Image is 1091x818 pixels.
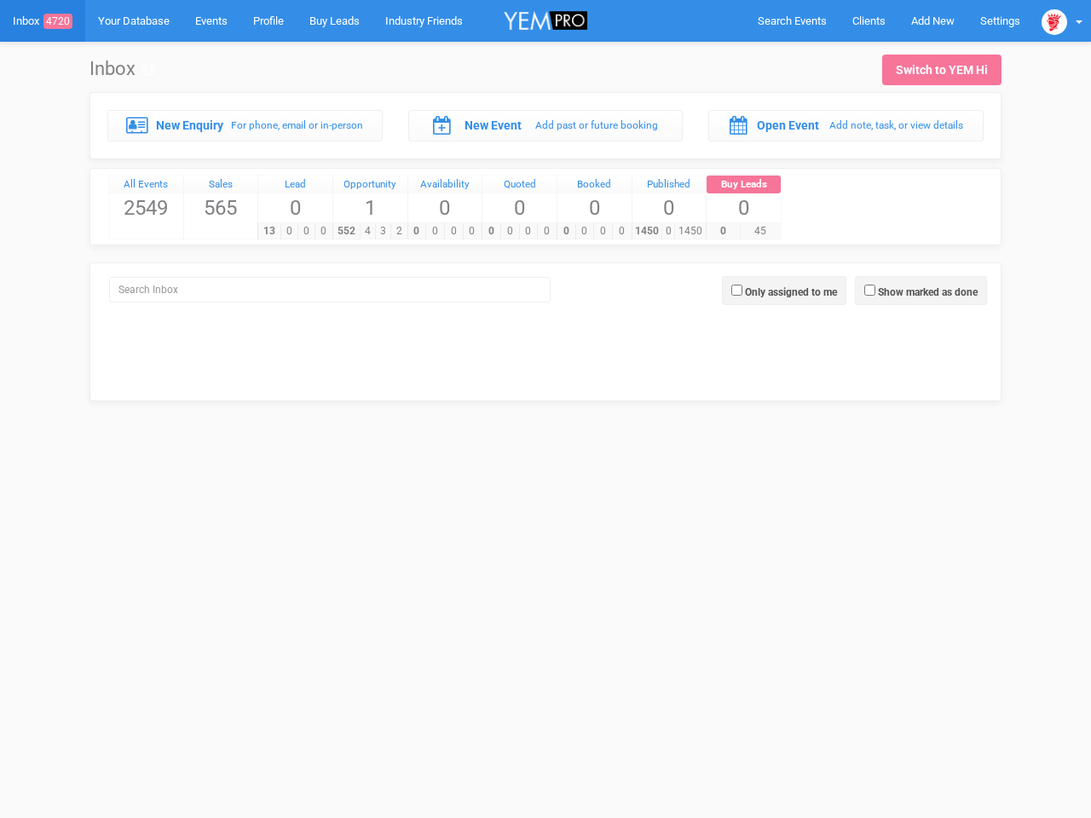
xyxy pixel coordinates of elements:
span: 565 [184,193,258,222]
span: 0 [444,223,464,239]
span: 0 [707,193,781,222]
a: Availability [408,176,482,194]
span: 0 [519,223,539,239]
span: 1450 [632,223,663,239]
span: 13 [257,223,281,239]
span: 0 [593,223,613,239]
span: 0 [661,223,675,239]
a: Open Event Add note, task, or view details [708,110,984,141]
a: Sales [184,176,258,194]
span: 0 [407,223,427,239]
h1: Inbox [89,59,155,79]
span: 552 [332,223,361,239]
span: 4720 [43,14,72,29]
a: Published [632,176,707,194]
div: Switch to YEM Hi [896,61,988,78]
span: 0 [482,193,557,222]
a: All Events [109,176,183,194]
span: 0 [575,223,595,239]
span: 2549 [109,193,183,222]
a: New Enquiry For phone, email or in-person [107,110,383,141]
span: Search Events [758,14,827,27]
label: Only assigned to me [745,285,837,300]
a: Lead [258,176,332,194]
a: Buy Leads [707,176,781,194]
span: 0 [612,223,632,239]
span: 0 [258,193,332,222]
label: Show marked as done [878,285,978,300]
a: Quoted [482,176,557,194]
span: 0 [557,193,632,222]
small: Add note, task, or view details [829,119,963,131]
span: 0 [315,223,332,239]
span: 0 [500,223,520,239]
span: 0 [297,223,315,239]
span: 0 [632,193,707,222]
span: 45 [740,223,781,239]
input: Search Inbox [109,277,551,302]
a: Opportunity [333,176,407,194]
small: Add past or future booking [535,119,658,131]
span: Clients [852,14,886,27]
span: 0 [408,193,482,222]
a: Booked [557,176,632,194]
span: 2 [390,223,407,239]
label: Open Event [757,117,819,134]
label: New Event [465,117,522,134]
span: 0 [463,223,482,239]
span: 1 [333,193,407,222]
label: New Enquiry [156,117,223,134]
small: For phone, email or in-person [231,119,363,131]
span: 0 [706,223,741,239]
img: open-uri20180111-4-1xwjda0 [1042,9,1067,35]
span: 0 [425,223,445,239]
span: 4 [360,223,376,239]
span: 0 [537,223,557,239]
span: 0 [557,223,576,239]
span: 1450 [674,223,706,239]
span: 0 [482,223,501,239]
a: New Event Add past or future booking [408,110,684,141]
a: Switch to YEM Hi [882,55,1002,85]
span: 3 [375,223,391,239]
span: 0 [280,223,298,239]
span: Add New [911,14,955,27]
